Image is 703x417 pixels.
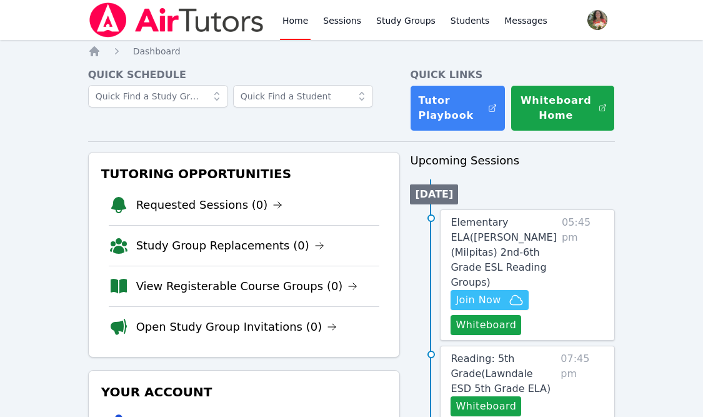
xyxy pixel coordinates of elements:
[99,163,390,185] h3: Tutoring Opportunities
[410,152,615,169] h3: Upcoming Sessions
[136,237,324,254] a: Study Group Replacements (0)
[451,315,521,335] button: Whiteboard
[451,353,551,394] span: Reading: 5th Grade ( Lawndale ESD 5th Grade ELA )
[136,278,358,295] a: View Registerable Course Groups (0)
[136,318,337,336] a: Open Study Group Invitations (0)
[133,45,181,58] a: Dashboard
[99,381,390,403] h3: Your Account
[88,3,265,38] img: Air Tutors
[410,68,615,83] h4: Quick Links
[451,216,557,288] span: Elementary ELA ( [PERSON_NAME] (Milpitas) 2nd-6th Grade ESL Reading Groups )
[511,85,616,131] button: Whiteboard Home
[451,396,521,416] button: Whiteboard
[410,184,458,204] li: [DATE]
[451,215,556,290] a: Elementary ELA([PERSON_NAME] (Milpitas) 2nd-6th Grade ESL Reading Groups)
[88,68,401,83] h4: Quick Schedule
[504,14,547,27] span: Messages
[233,85,373,108] input: Quick Find a Student
[451,351,556,396] a: Reading: 5th Grade(Lawndale ESD 5th Grade ELA)
[88,45,616,58] nav: Breadcrumb
[561,351,604,416] span: 07:45 pm
[562,215,604,335] span: 05:45 pm
[133,46,181,56] span: Dashboard
[88,85,228,108] input: Quick Find a Study Group
[136,196,283,214] a: Requested Sessions (0)
[451,290,528,310] button: Join Now
[456,293,501,308] span: Join Now
[410,85,505,131] a: Tutor Playbook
